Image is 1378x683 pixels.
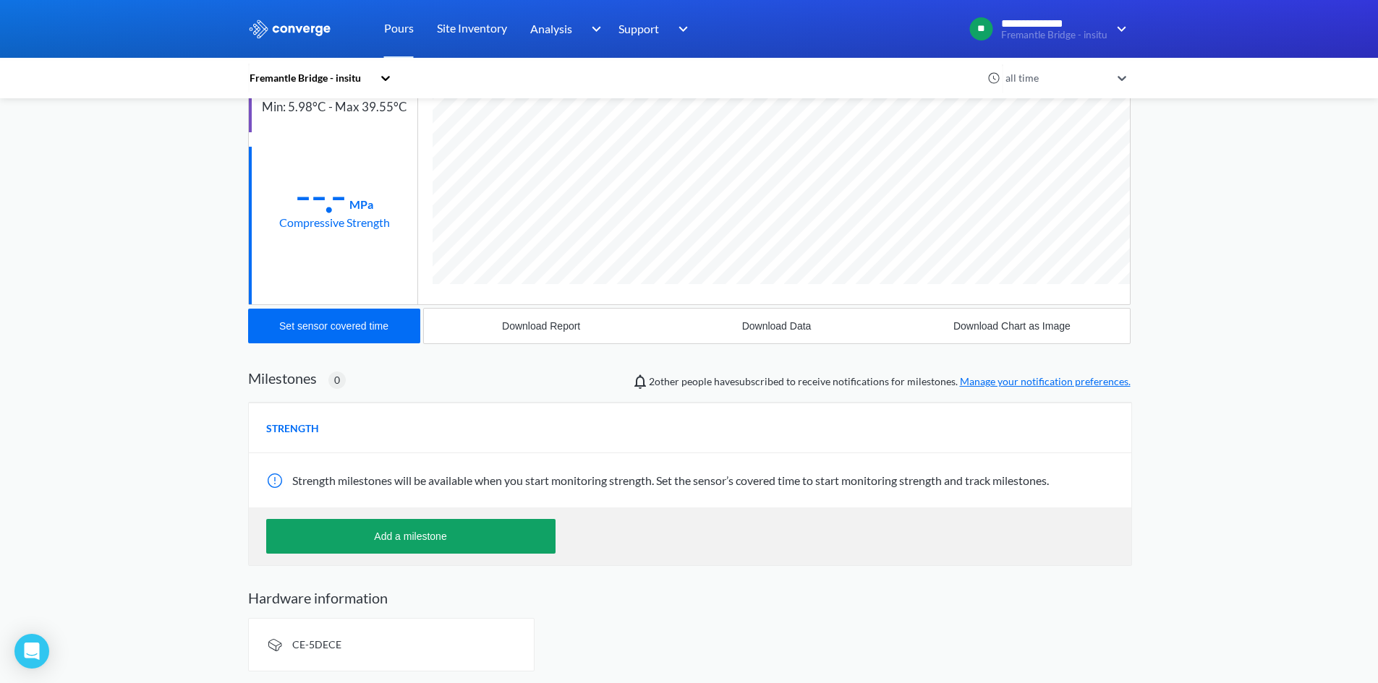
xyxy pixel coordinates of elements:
[1001,30,1107,40] span: Fremantle Bridge - insitu
[248,70,373,86] div: Fremantle Bridge - insitu
[424,309,659,343] button: Download Report
[1107,20,1131,38] img: downArrow.svg
[292,473,1049,487] span: Strength milestones will be available when you start monitoring strength. Set the sensor’s covere...
[953,320,1071,332] div: Download Chart as Image
[266,519,556,554] button: Add a milestone
[279,213,390,231] div: Compressive Strength
[14,634,49,669] div: Open Intercom Messenger
[618,20,659,38] span: Support
[742,320,812,332] div: Download Data
[295,177,346,213] div: --.-
[894,309,1129,343] button: Download Chart as Image
[266,636,284,653] img: signal-icon.svg
[1002,70,1110,86] div: all time
[960,375,1131,387] a: Manage your notification preferences.
[649,375,679,387] span: Luke Thompson, Michael Heathwood
[502,320,580,332] div: Download Report
[248,589,1131,606] h2: Hardware information
[279,320,388,332] div: Set sensor covered time
[248,20,332,38] img: logo_ewhite.svg
[266,421,319,437] span: STRENGTH
[334,372,340,388] span: 0
[987,72,1000,85] img: icon-clock.svg
[649,374,1131,390] span: people have subscribed to receive notifications for milestones.
[262,98,407,117] div: Min: 5.98°C - Max 39.55°C
[582,20,605,38] img: downArrow.svg
[631,373,649,390] img: notifications-icon.svg
[248,369,317,387] h2: Milestones
[659,309,894,343] button: Download Data
[669,20,692,38] img: downArrow.svg
[292,638,341,650] span: CE-5DECE
[530,20,572,38] span: Analysis
[248,309,420,343] button: Set sensor covered time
